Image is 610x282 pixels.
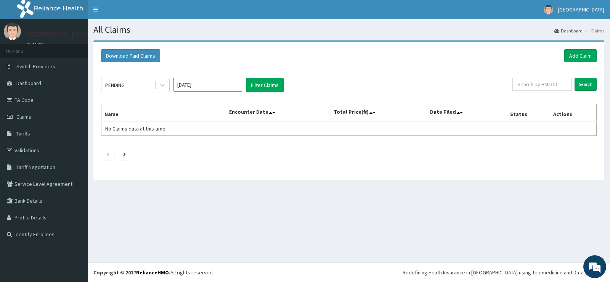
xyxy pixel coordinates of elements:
[4,195,145,222] textarea: Type your message and hit 'Enter'
[16,130,30,137] span: Tariffs
[101,49,160,62] button: Download Paid Claims
[27,42,45,47] a: Online
[44,89,105,166] span: We're online!
[93,25,604,35] h1: All Claims
[564,49,597,62] a: Add Claim
[105,81,125,89] div: PENDING
[125,4,143,22] div: Minimize live chat window
[4,23,21,40] img: User Image
[507,104,550,122] th: Status
[14,38,31,57] img: d_794563401_company_1708531726252_794563401
[16,164,55,171] span: Tariff Negotiation
[246,78,284,92] button: Filter Claims
[40,43,128,53] div: Chat with us now
[403,269,604,276] div: Redefining Heath Insurance in [GEOGRAPHIC_DATA] using Telemedicine and Data Science!
[101,104,226,122] th: Name
[583,27,604,34] li: Claims
[27,31,90,38] p: [GEOGRAPHIC_DATA]
[550,104,596,122] th: Actions
[123,150,126,157] a: Next page
[173,78,242,92] input: Select Month and Year
[93,269,170,276] strong: Copyright © 2017 .
[554,27,583,34] a: Dashboard
[105,125,167,132] span: No Claims data at this time.
[88,263,610,282] footer: All rights reserved.
[544,5,553,15] img: User Image
[106,150,109,157] a: Previous page
[330,104,427,122] th: Total Price(₦)
[512,78,572,91] input: Search by HMO ID
[16,63,55,70] span: Switch Providers
[16,113,31,120] span: Claims
[136,269,169,276] a: RelianceHMO
[16,80,41,87] span: Dashboard
[575,78,597,91] input: Search
[558,6,604,13] span: [GEOGRAPHIC_DATA]
[226,104,330,122] th: Encounter Date
[427,104,507,122] th: Date Filed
